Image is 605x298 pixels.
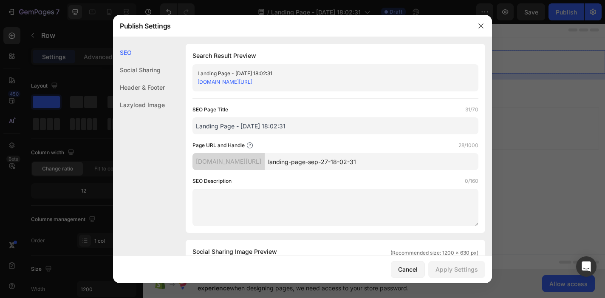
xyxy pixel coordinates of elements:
[113,96,165,114] div: Lazyload Image
[192,51,478,61] h1: Search Result Preview
[192,247,277,257] span: Social Sharing Image Preview
[458,141,478,150] label: 28/1000
[265,153,478,170] input: Handle
[237,40,283,47] div: Drop element here
[198,79,252,85] a: [DOMAIN_NAME][URL]
[428,261,485,278] button: Apply Settings
[398,265,418,274] div: Cancel
[192,117,478,134] input: Title
[113,79,165,96] div: Header & Footer
[192,141,245,150] label: Page URL and Handle
[192,177,232,185] label: SEO Description
[159,119,218,127] span: inspired by CRO experts
[465,105,478,114] label: 31/70
[229,119,274,127] span: from URL or image
[192,105,228,114] label: SEO Page Title
[391,261,425,278] button: Cancel
[576,256,597,277] div: Open Intercom Messenger
[230,108,275,117] div: Generate layout
[11,19,25,27] div: Row
[435,265,478,274] div: Apply Settings
[292,108,344,117] div: Add blank section
[113,44,165,61] div: SEO
[113,61,165,79] div: Social Sharing
[235,89,275,98] span: Add section
[164,108,215,117] div: Choose templates
[465,177,478,185] label: 0/160
[286,119,349,127] span: then drag & drop elements
[113,15,470,37] div: Publish Settings
[390,249,478,257] span: (Recommended size: 1200 x 630 px)
[192,153,265,170] div: [DOMAIN_NAME][URL]
[198,69,459,78] div: Landing Page - [DATE] 18:02:31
